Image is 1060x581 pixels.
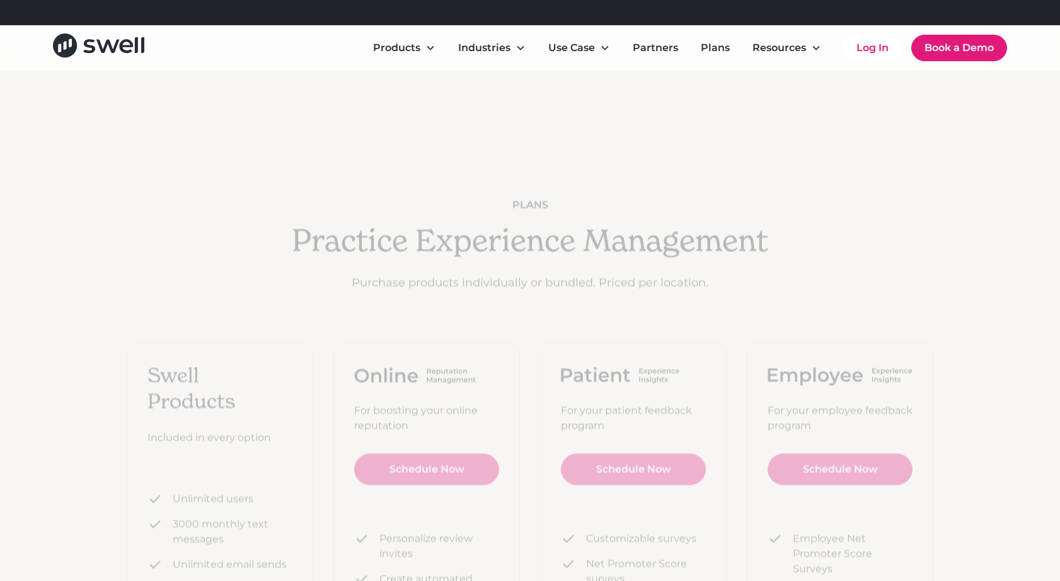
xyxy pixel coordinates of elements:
div: Resources [742,35,831,61]
div: Personalize review invites [379,531,499,561]
div: For your employee feedback program [768,402,913,433]
div: Customizable surveys [586,531,696,546]
div: For your patient feedback program [561,403,706,433]
div: Included in every option [147,430,292,445]
a: home [53,33,144,62]
div: Use Case [548,40,595,56]
div: Swell Products [147,363,292,415]
div: Industries [448,35,536,61]
a: Book a Demo [911,35,1007,61]
p: Purchase products individually or bundled. Priced per location. [292,274,768,291]
a: Log In [844,35,901,61]
div: 3000 monthly text messages [173,517,292,547]
div: Products [363,35,446,61]
div: For boosting your online reputation [354,403,499,433]
a: Schedule Now [561,454,706,485]
div: plans [292,197,768,213]
a: Plans [691,35,740,61]
a: Schedule Now [354,454,499,485]
div: Products [373,40,420,56]
div: Unlimited email sends [173,557,287,572]
div: Industries [458,40,510,56]
a: Schedule Now [768,453,913,484]
div: Resources [752,40,806,56]
a: Partners [623,35,688,61]
div: Unlimited users [173,491,253,507]
div: Use Case [538,35,620,61]
h2: Practice Experience Management [292,223,768,259]
div: Employee Net Promoter Score Surveys [793,531,913,576]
